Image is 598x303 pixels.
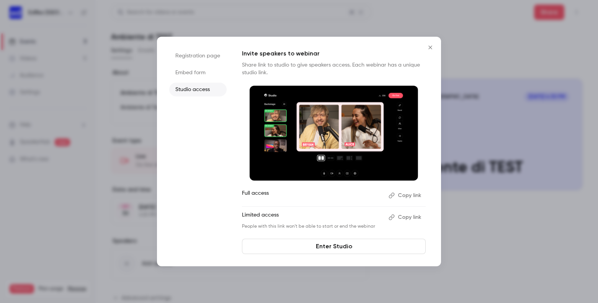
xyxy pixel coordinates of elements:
[242,49,426,58] p: Invite speakers to webinar
[242,239,426,254] a: Enter Studio
[242,61,426,77] p: Share link to studio to give speakers access. Each webinar has a unique studio link.
[242,223,382,230] p: People with this link won't be able to start or end the webinar
[169,83,227,96] li: Studio access
[242,189,382,202] p: Full access
[386,189,426,202] button: Copy link
[169,66,227,80] li: Embed form
[250,86,418,181] img: Invite speakers to webinar
[386,211,426,223] button: Copy link
[169,49,227,63] li: Registration page
[423,40,438,55] button: Close
[242,211,382,223] p: Limited access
